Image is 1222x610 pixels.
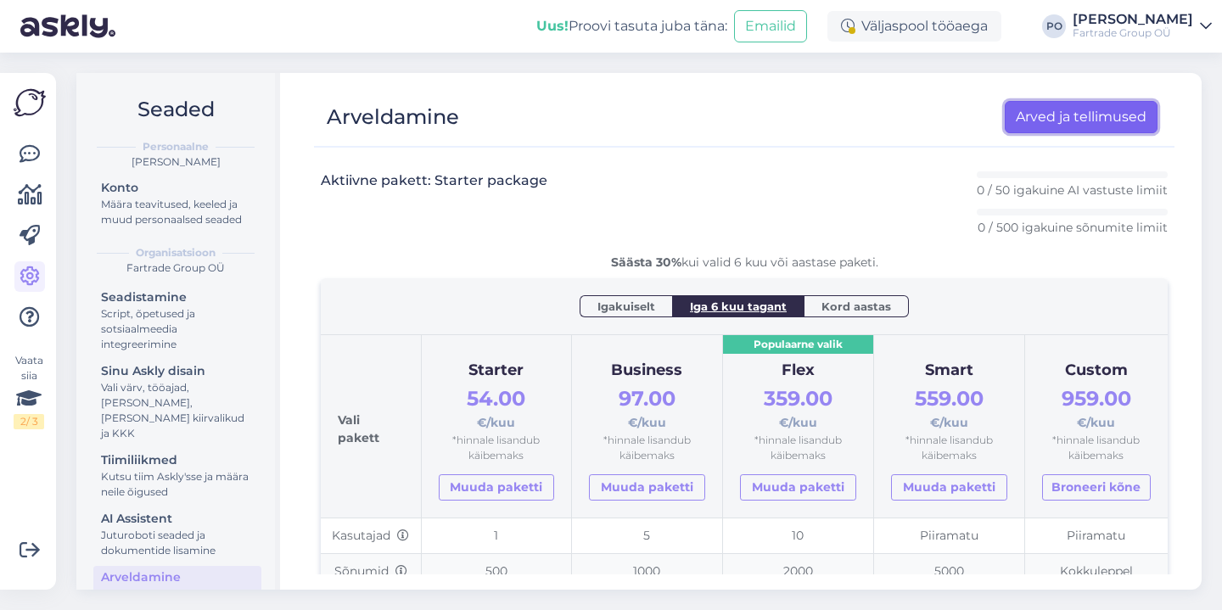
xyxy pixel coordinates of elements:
[93,360,261,444] a: Sinu Askly disainVali värv, tööajad, [PERSON_NAME], [PERSON_NAME] kiirvalikud ja KKK
[101,380,254,441] div: Vali värv, tööajad, [PERSON_NAME], [PERSON_NAME] kiirvalikud ja KKK
[321,518,421,554] td: Kasutajad
[101,568,254,586] div: Arveldamine
[90,154,261,170] div: [PERSON_NAME]
[740,433,856,464] div: *hinnale lisandub käibemaks
[101,197,254,227] div: Määra teavitused, keeled ja muud personaalsed seaded
[740,359,856,383] div: Flex
[589,474,704,501] a: Muuda paketti
[1062,386,1131,411] span: 959.00
[690,298,787,315] span: Iga 6 kuu tagant
[619,386,675,411] span: 97.00
[891,359,1007,383] div: Smart
[891,433,1007,464] div: *hinnale lisandub käibemaks
[421,554,571,590] td: 500
[1005,101,1158,133] a: Arved ja tellimused
[101,451,254,469] div: Tiimiliikmed
[321,171,547,190] h3: Aktiivne pakett: Starter package
[93,507,261,561] a: AI AssistentJuturoboti seaded ja dokumentide lisamine
[977,182,1168,199] p: 0 / 50 igakuine AI vastuste limiit
[827,11,1001,42] div: Väljaspool tööaega
[572,554,722,590] td: 1000
[589,383,704,433] div: €/kuu
[723,335,873,355] div: Populaarne valik
[891,383,1007,433] div: €/kuu
[327,101,459,133] div: Arveldamine
[338,352,404,501] div: Vali pakett
[101,179,254,197] div: Konto
[90,93,261,126] h2: Seaded
[1042,359,1151,383] div: Custom
[589,433,704,464] div: *hinnale lisandub käibemaks
[891,474,1007,501] a: Muuda paketti
[572,518,722,554] td: 5
[1042,474,1151,501] button: Broneeri kõne
[589,359,704,383] div: Business
[764,386,832,411] span: 359.00
[597,298,655,315] span: Igakuiselt
[536,16,727,36] div: Proovi tasuta juba täna:
[101,288,254,306] div: Seadistamine
[536,18,569,34] b: Uus!
[915,386,984,411] span: 559.00
[101,306,254,352] div: Script, õpetused ja sotsiaalmeedia integreerimine
[93,286,261,355] a: SeadistamineScript, õpetused ja sotsiaalmeedia integreerimine
[740,383,856,433] div: €/kuu
[1073,13,1193,26] div: [PERSON_NAME]
[439,474,554,501] a: Muuda paketti
[821,298,891,315] span: Kord aastas
[93,449,261,502] a: TiimiliikmedKutsu tiim Askly'sse ja määra neile õigused
[90,260,261,276] div: Fartrade Group OÜ
[93,176,261,230] a: KontoMäära teavitused, keeled ja muud personaalsed seaded
[1024,554,1168,590] td: Kokkuleppel
[873,554,1024,590] td: 5000
[1073,13,1212,40] a: [PERSON_NAME]Fartrade Group OÜ
[439,433,554,464] div: *hinnale lisandub käibemaks
[101,469,254,500] div: Kutsu tiim Askly'sse ja määra neile õigused
[321,554,421,590] td: Sõnumid
[734,10,807,42] button: Emailid
[1042,14,1066,38] div: PO
[722,554,873,590] td: 2000
[439,359,554,383] div: Starter
[1024,518,1168,554] td: Piiramatu
[321,254,1168,271] div: kui valid 6 kuu või aastase paketi.
[467,386,525,411] span: 54.00
[439,383,554,433] div: €/kuu
[421,518,571,554] td: 1
[873,518,1024,554] td: Piiramatu
[101,362,254,380] div: Sinu Askly disain
[1042,383,1151,433] div: €/kuu
[136,245,216,260] b: Organisatsioon
[143,139,209,154] b: Personaalne
[14,87,46,119] img: Askly Logo
[14,414,44,429] div: 2 / 3
[1073,26,1193,40] div: Fartrade Group OÜ
[978,219,1168,236] p: 0 / 500 igakuine sõnumite limiit
[722,518,873,554] td: 10
[101,528,254,558] div: Juturoboti seaded ja dokumentide lisamine
[611,255,681,270] b: Säästa 30%
[14,353,44,429] div: Vaata siia
[1042,433,1151,464] div: *hinnale lisandub käibemaks
[101,510,254,528] div: AI Assistent
[740,474,856,501] a: Muuda paketti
